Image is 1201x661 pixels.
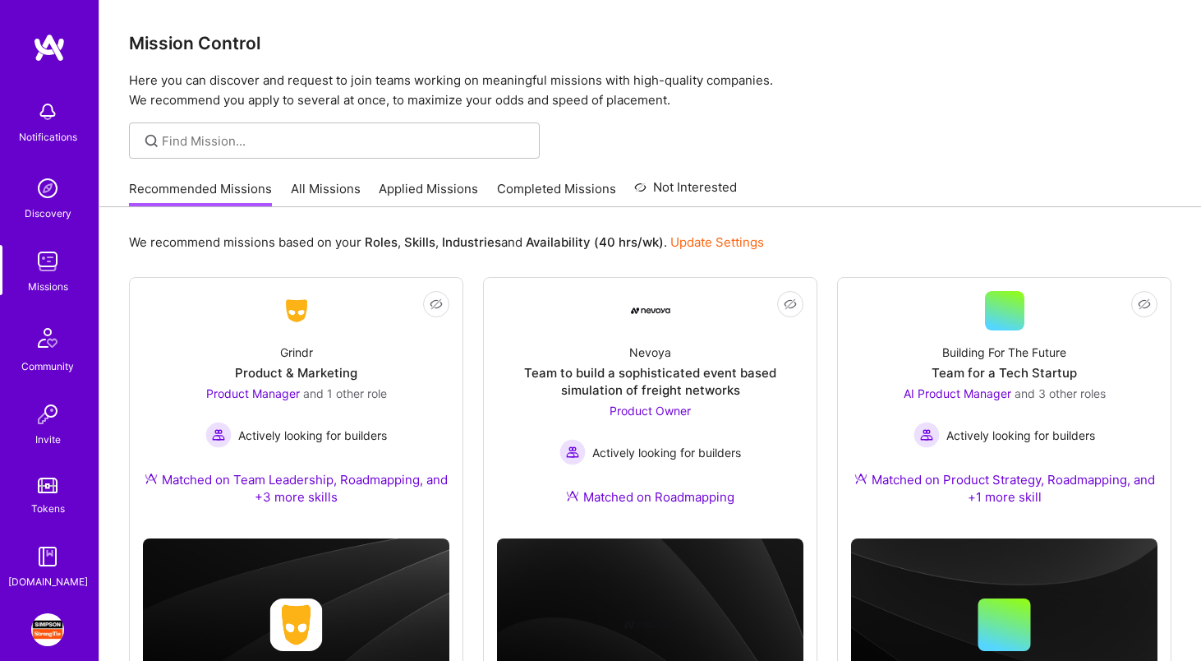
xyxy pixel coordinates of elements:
a: Simpson Strong-Tie: General Design [27,613,68,646]
div: Product & Marketing [235,364,357,381]
img: Actively looking for builders [913,422,940,448]
img: logo [33,33,66,62]
div: Notifications [19,128,77,146]
img: Ateam Purple Icon [145,472,158,485]
p: Here you can discover and request to join teams working on meaningful missions with high-quality ... [129,71,1171,110]
div: Matched on Roadmapping [566,488,734,506]
div: [DOMAIN_NAME] [8,573,88,590]
img: Company logo [624,599,677,651]
span: Product Manager [206,386,300,400]
a: Recommended Missions [129,180,272,207]
b: Skills [404,234,435,250]
div: Discovery [25,205,71,222]
img: Invite [31,398,64,431]
img: Ateam Purple Icon [854,472,867,485]
img: Actively looking for builders [559,439,586,465]
span: Actively looking for builders [238,427,387,444]
div: Grindr [280,344,313,361]
img: discovery [31,172,64,205]
img: Company Logo [277,296,316,326]
img: guide book [31,540,64,573]
div: Community [21,358,74,375]
i: icon EyeClosed [1138,298,1151,311]
span: AI Product Manager [904,386,1011,400]
a: Company LogoNevoyaTeam to build a sophisticated event based simulation of freight networksProduct... [497,291,803,525]
img: Simpson Strong-Tie: General Design [31,613,64,646]
img: teamwork [31,245,64,278]
div: Matched on Product Strategy, Roadmapping, and +1 more skill [851,471,1157,506]
div: Matched on Team Leadership, Roadmapping, and +3 more skills [143,471,449,506]
b: Roles [365,234,398,250]
span: Actively looking for builders [592,444,741,461]
div: Team for a Tech Startup [932,364,1077,381]
img: Company Logo [631,307,670,314]
a: Applied Missions [379,180,478,207]
i: icon SearchGrey [142,132,161,150]
i: icon EyeClosed [430,298,443,311]
input: Find Mission... [162,132,527,150]
a: Update Settings [670,234,764,250]
div: Building For The Future [942,344,1066,361]
div: Nevoya [629,344,671,361]
div: Invite [35,431,61,448]
a: Completed Missions [497,180,616,207]
b: Availability (40 hrs/wk) [526,234,664,250]
a: Building For The FutureTeam for a Tech StartupAI Product Manager and 3 other rolesActively lookin... [851,291,1157,525]
img: Actively looking for builders [205,422,232,448]
span: and 3 other roles [1015,386,1106,400]
span: Product Owner [610,404,691,418]
i: icon EyeClosed [784,298,797,311]
img: bell [31,95,64,128]
h3: Mission Control [129,33,1171,53]
div: Team to build a sophisticated event based simulation of freight networks [497,364,803,399]
p: We recommend missions based on your , , and . [129,233,764,251]
a: All Missions [291,180,361,207]
img: Company logo [270,599,323,651]
span: Actively looking for builders [946,427,1095,444]
img: Community [28,318,67,358]
b: Industries [442,234,501,250]
a: Not Interested [634,178,737,207]
div: Tokens [31,500,65,517]
span: and 1 other role [303,386,387,400]
img: tokens [38,478,58,493]
div: Missions [28,278,68,295]
img: Ateam Purple Icon [566,489,579,502]
a: Company LogoGrindrProduct & MarketingProduct Manager and 1 other roleActively looking for builder... [143,291,449,525]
